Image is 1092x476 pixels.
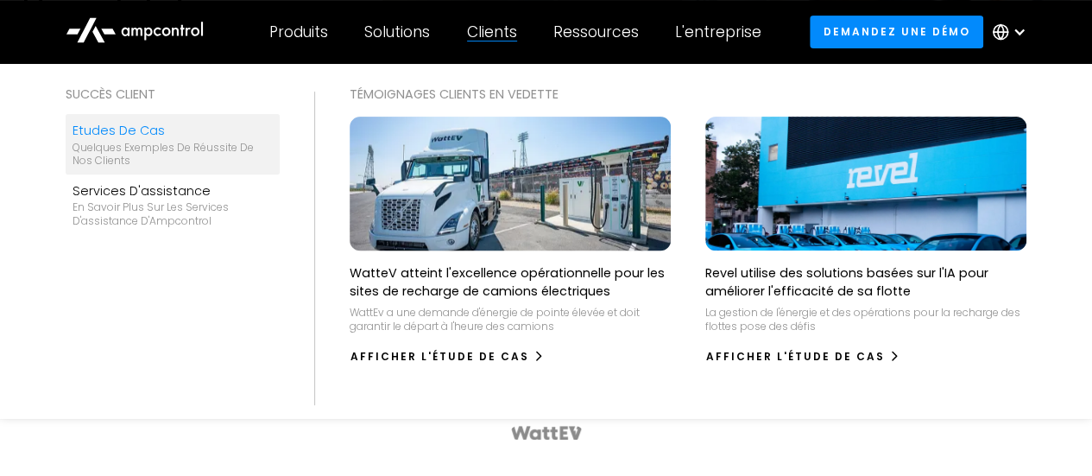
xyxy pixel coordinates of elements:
p: WatteV atteint l'excellence opérationnelle pour les sites de recharge de camions électriques [350,264,671,299]
div: Produits [269,22,328,41]
div: Clients [467,22,517,41]
a: Demandez une démo [810,16,983,48]
div: Solutions [364,22,430,41]
div: Afficher l'étude de cas [706,349,885,365]
p: WattEv a une demande d'énergie de pointe élevée et doit garantir le départ à l'heure des camions [350,306,671,333]
div: Succès client [66,85,280,104]
div: Témoignages clients en vedette [350,85,1026,104]
p: La gestion de l'énergie et des opérations pour la recharge des flottes pose des défis [705,306,1026,333]
a: Services d'assistanceEn savoir plus sur les services d'assistance d'Ampcontrol [66,175,280,235]
div: Quelques exemples de réussite de nos clients [73,141,273,168]
div: L'entreprise [675,22,761,41]
div: Services d'assistance [73,181,273,200]
div: Ressources [553,22,639,41]
div: Etudes de cas [73,121,273,140]
img: WattEV logo [510,426,583,440]
p: Revel utilise des solutions basées sur l'IA pour améliorer l'efficacité de sa flotte [705,264,1026,299]
a: Afficher l'étude de cas [350,343,545,371]
a: Etudes de casQuelques exemples de réussite de nos clients [66,114,280,175]
a: Afficher l'étude de cas [705,343,900,371]
div: Afficher l'étude de cas [350,349,529,365]
div: En savoir plus sur les services d'assistance d'Ampcontrol [73,200,273,227]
